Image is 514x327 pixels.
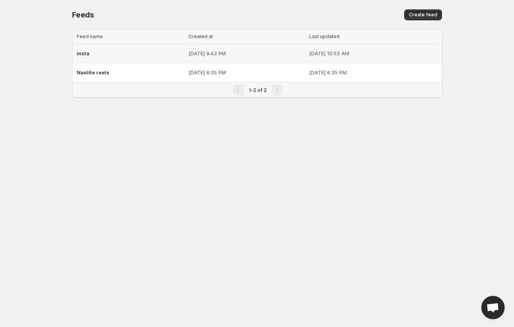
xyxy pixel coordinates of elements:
[409,12,437,18] span: Create feed
[188,33,213,39] span: Created at
[77,69,109,76] span: Nanlite reels
[309,69,437,76] p: [DATE] 6:35 PM
[309,49,437,57] p: [DATE] 10:52 AM
[77,33,103,39] span: Feed name
[72,82,442,98] nav: Pagination
[188,49,305,57] p: [DATE] 9:43 PM
[249,87,267,93] span: 1-2 of 2
[77,50,90,56] span: insta
[404,9,442,20] button: Create feed
[481,296,505,319] div: Open chat
[72,10,94,19] span: Feeds
[188,69,305,76] p: [DATE] 6:35 PM
[309,33,340,39] span: Last updated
